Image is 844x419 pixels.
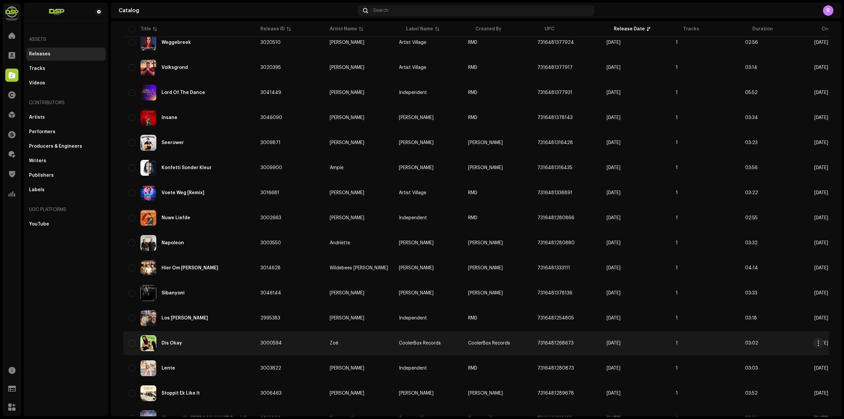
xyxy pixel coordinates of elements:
[399,40,426,45] span: Artist Village
[330,391,388,396] span: Brandon Miles
[330,316,364,320] div: [PERSON_NAME]
[140,210,156,226] img: 987f19ee-43fa-46b5-a672-095eaa1a8cdd
[29,66,45,71] div: Tracks
[119,8,355,13] div: Catalog
[29,8,84,16] img: 33ea21d7-5b79-4480-b9f6-40bb395844f9
[140,310,156,326] img: 0b35357f-6995-49be-9288-95b1faf60451
[468,191,477,195] span: RMD
[330,115,388,120] span: Dani Villé
[607,65,620,70] span: Oct 31, 2025
[607,191,620,195] span: Oct 24, 2025
[745,241,758,245] span: 03:32
[26,125,105,138] re-m-nav-item: Performers
[537,341,574,345] span: 7316481268673
[745,266,758,270] span: 04:14
[162,241,184,245] div: Napoleon
[140,26,151,32] div: Title
[537,366,574,371] span: 7316481280873
[607,40,620,45] span: Nov 7, 2025
[260,26,285,32] div: Release ID
[607,165,620,170] span: Oct 24, 2025
[140,360,156,376] img: cc56d055-db32-4608-b848-d1243c59da3e
[162,90,205,95] div: Lord Of The Dance
[260,115,282,120] span: 3046090
[140,385,156,401] img: 0b23a694-f561-430c-9194-09a4867c0fa6
[607,140,620,145] span: Oct 24, 2025
[260,90,281,95] span: 3041449
[26,111,105,124] re-m-nav-item: Artists
[537,316,574,320] span: 7316481254805
[676,40,678,45] span: 1
[26,95,105,111] re-a-nav-header: Contributors
[260,366,281,371] span: 3003822
[607,115,620,120] span: Oct 31, 2025
[468,316,477,320] span: RMD
[676,391,678,396] span: 1
[537,266,570,270] span: 7316481333111
[745,165,758,170] span: 03:56
[537,216,574,220] span: 7316481280866
[330,90,364,95] div: [PERSON_NAME]
[330,241,350,245] div: Andriëtte
[330,341,338,345] div: Zoé
[607,266,620,270] span: Oct 17, 2025
[330,140,388,145] span: Louis Van Lill
[399,140,434,145] span: Vonk Musiek
[29,158,46,164] div: Writers
[399,391,434,396] span: Vonk Musiek
[607,291,620,295] span: Oct 17, 2025
[676,216,678,220] span: 1
[162,366,175,371] div: Lente
[29,173,54,178] div: Publishers
[140,260,156,276] img: 790c0aad-368f-446e-9625-9d78a3e723dc
[330,316,388,320] span: Marius Willemse
[26,32,105,47] div: Assets
[162,165,212,170] div: Konfetti Sonder Kleur
[162,40,191,45] div: Weggebreek
[260,140,281,145] span: 3009871
[406,26,433,32] div: Label Name
[373,8,388,13] span: Search
[26,47,105,61] re-m-nav-item: Releases
[140,235,156,251] img: b956b96f-52ce-4f2d-89b1-45665fcbb8a8
[330,115,364,120] div: [PERSON_NAME]
[745,191,758,195] span: 03:22
[399,316,427,320] span: Independent
[260,40,281,45] span: 3020510
[745,391,758,396] span: 03:52
[29,51,50,57] div: Releases
[330,266,388,270] span: Wildebees Brandewyn Vriende
[260,65,281,70] span: 3020395
[537,191,572,195] span: 7316481336891
[330,191,388,195] span: Geraldene Van Dyk
[468,341,510,345] span: CoolerBox Records
[468,65,477,70] span: RMD
[676,65,678,70] span: 1
[676,165,678,170] span: 1
[330,366,364,371] div: [PERSON_NAME]
[468,90,477,95] span: RMD
[330,241,388,245] span: Andriëtte
[468,40,477,45] span: RMD
[676,316,678,320] span: 1
[468,366,477,371] span: RMD
[607,391,620,396] span: Oct 10, 2025
[29,129,55,135] div: Performers
[140,160,156,176] img: 17865788-5fa1-4914-99b6-60c51894f5fc
[330,90,388,95] span: Gertjan Holtzhausen
[676,140,678,145] span: 1
[330,266,388,270] div: Wildebees [PERSON_NAME]
[607,366,620,371] span: Oct 10, 2025
[537,140,573,145] span: 7316481316428
[399,115,434,120] span: Dani Villé
[745,291,757,295] span: 03:33
[260,291,281,295] span: 3046144
[140,60,156,75] img: 6be74860-4faf-49e3-bf70-daac1db0008e
[330,341,388,345] span: Zoé
[537,291,572,295] span: 7316481378136
[162,316,208,320] div: Los Lorraine
[29,80,45,86] div: Videos
[162,140,184,145] div: Seerower
[399,65,426,70] span: Artist Village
